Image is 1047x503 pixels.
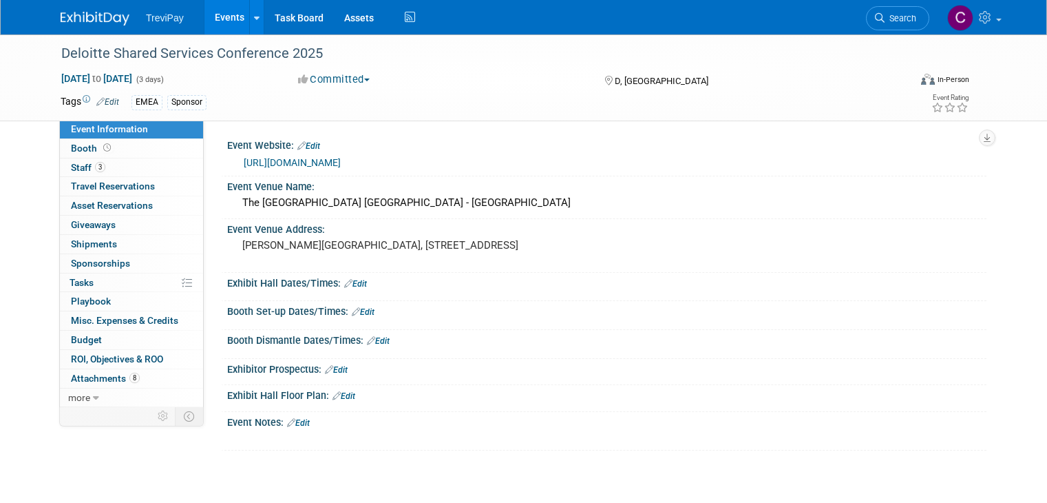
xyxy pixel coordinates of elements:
img: Celia Ahrens [947,5,973,31]
span: 8 [129,373,140,383]
span: [DATE] [DATE] [61,72,133,85]
div: Event Notes: [227,412,986,430]
span: Misc. Expenses & Credits [71,315,178,326]
td: Toggle Event Tabs [176,407,204,425]
div: Deloitte Shared Services Conference 2025 [56,41,892,66]
button: Committed [293,72,375,87]
a: Playbook [60,292,203,311]
a: Tasks [60,274,203,292]
a: Travel Reservations [60,177,203,196]
img: Format-Inperson.png [921,74,935,85]
div: Event Venue Address: [227,219,986,236]
div: Sponsor [167,95,207,110]
a: Edit [352,307,374,317]
span: TreviPay [146,12,184,23]
a: ROI, Objectives & ROO [60,350,203,369]
span: ROI, Objectives & ROO [71,353,163,365]
a: Edit [367,336,390,346]
span: more [68,392,90,403]
a: Edit [287,418,310,428]
span: Sponsorships [71,258,130,269]
a: Booth [60,139,203,158]
div: Booth Dismantle Dates/Times: [227,330,986,348]
div: Exhibit Hall Dates/Times: [227,273,986,291]
span: (3 days) [135,75,164,84]
span: 3 [95,162,105,172]
pre: [PERSON_NAME][GEOGRAPHIC_DATA], [STREET_ADDRESS] [242,239,529,251]
span: Budget [71,334,102,345]
a: Budget [60,331,203,349]
div: Event Website: [227,135,986,153]
span: Search [885,13,916,23]
td: Tags [61,94,119,110]
a: Attachments8 [60,369,203,388]
span: Staff [71,162,105,173]
a: Misc. Expenses & Credits [60,311,203,330]
a: [URL][DOMAIN_NAME] [244,157,341,168]
div: Exhibit Hall Floor Plan: [227,385,986,403]
span: Travel Reservations [71,181,155,192]
div: The [GEOGRAPHIC_DATA] [GEOGRAPHIC_DATA] - [GEOGRAPHIC_DATA] [237,192,976,214]
span: Booth [71,143,114,154]
span: Shipments [71,238,117,249]
a: Shipments [60,235,203,254]
a: Edit [96,97,119,107]
a: Edit [297,141,320,151]
div: Exhibitor Prospectus: [227,359,986,377]
a: Giveaways [60,216,203,234]
span: to [90,73,103,84]
a: Sponsorships [60,254,203,273]
a: Staff3 [60,158,203,177]
div: EMEA [131,95,162,110]
img: ExhibitDay [61,12,129,25]
td: Personalize Event Tab Strip [151,407,176,425]
div: In-Person [937,74,969,85]
a: Event Information [60,120,203,138]
a: Edit [344,279,367,289]
a: Asset Reservations [60,196,203,215]
span: Asset Reservations [71,200,153,211]
a: Edit [325,365,348,375]
div: Event Rating [931,94,969,101]
div: Event Venue Name: [227,176,986,194]
span: Booth not reserved yet [101,143,114,153]
div: Event Format [835,72,969,92]
span: Playbook [71,296,111,307]
div: Booth Set-up Dates/Times: [227,301,986,319]
span: Attachments [71,373,140,384]
a: Search [866,6,929,30]
span: Event Information [71,123,148,134]
span: D, [GEOGRAPHIC_DATA] [615,76,708,86]
span: Giveaways [71,219,116,230]
a: more [60,389,203,407]
a: Edit [332,391,355,401]
span: Tasks [70,277,94,288]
